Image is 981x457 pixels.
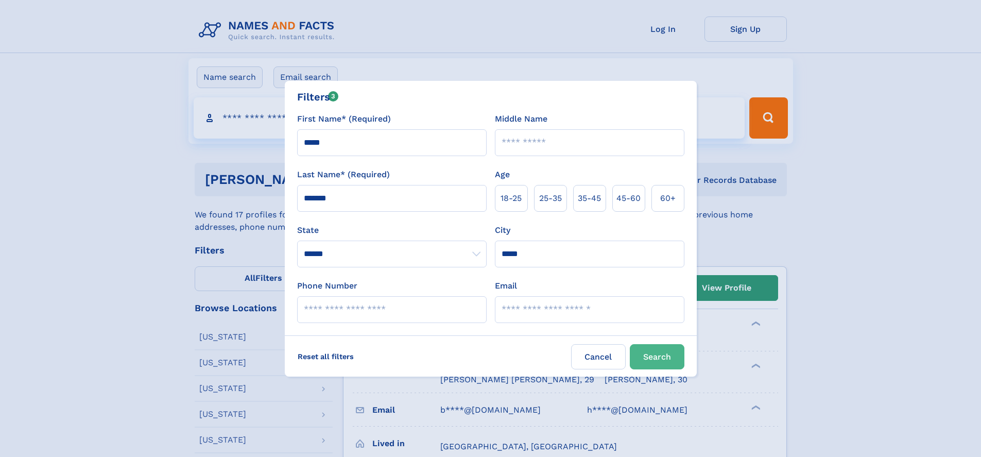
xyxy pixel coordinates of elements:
[297,113,391,125] label: First Name* (Required)
[297,89,339,105] div: Filters
[495,224,510,236] label: City
[495,280,517,292] label: Email
[578,192,601,205] span: 35‑45
[571,344,626,369] label: Cancel
[501,192,522,205] span: 18‑25
[630,344,684,369] button: Search
[297,224,487,236] label: State
[297,168,390,181] label: Last Name* (Required)
[660,192,676,205] span: 60+
[297,280,357,292] label: Phone Number
[539,192,562,205] span: 25‑35
[616,192,641,205] span: 45‑60
[291,344,360,369] label: Reset all filters
[495,113,547,125] label: Middle Name
[495,168,510,181] label: Age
